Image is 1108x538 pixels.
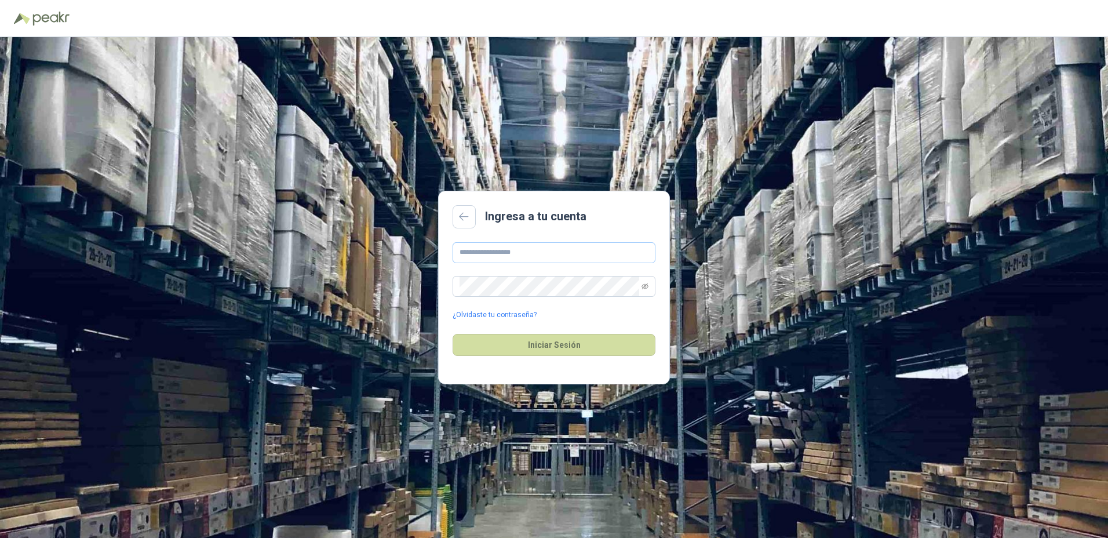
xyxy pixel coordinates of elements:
h2: Ingresa a tu cuenta [485,208,586,226]
span: eye-invisible [642,283,648,290]
button: Iniciar Sesión [453,334,655,356]
img: Logo [14,13,30,24]
img: Peakr [32,12,70,26]
a: ¿Olvidaste tu contraseña? [453,310,537,321]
